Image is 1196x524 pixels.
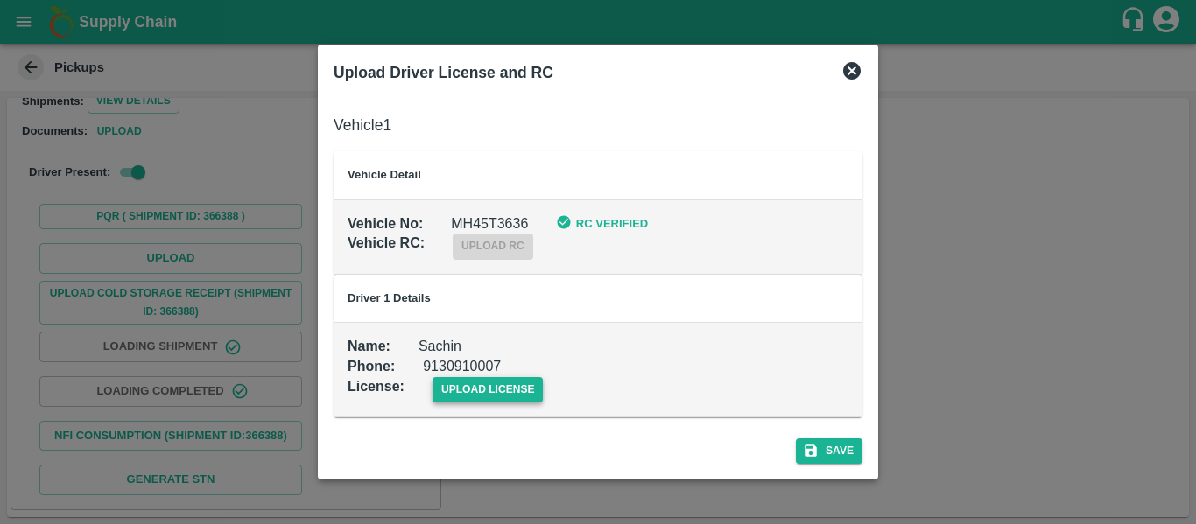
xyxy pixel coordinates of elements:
[348,168,421,181] b: Vehicle Detail
[395,329,501,377] div: 9130910007
[796,438,862,464] button: Save
[348,379,405,394] b: License :
[334,64,553,81] b: Upload Driver License and RC
[334,113,862,137] h6: Vehicle 1
[433,377,544,402] span: upload license
[390,309,461,357] div: Sachin
[348,235,425,250] b: Vehicle RC :
[348,291,431,304] b: Driver 1 Details
[423,186,528,234] div: MH45T3636
[576,217,648,230] b: RC Verified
